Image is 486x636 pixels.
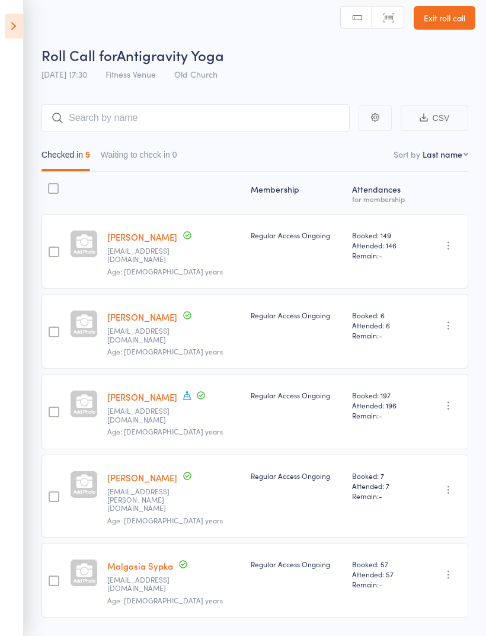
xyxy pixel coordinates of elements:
[107,266,223,276] span: Age: [DEMOGRAPHIC_DATA] years
[352,250,414,260] span: Remain:
[107,247,184,264] small: Donnakellyhair@gmail.com
[352,195,414,203] div: for membership
[352,481,414,491] span: Attended: 7
[379,410,382,420] span: -
[379,330,382,340] span: -
[352,491,414,501] span: Remain:
[379,491,382,501] span: -
[352,240,414,250] span: Attended: 146
[352,471,414,481] span: Booked: 7
[107,487,184,513] small: trinidad.rivera@uc.cl
[352,569,414,579] span: Attended: 57
[352,579,414,589] span: Remain:
[107,576,184,593] small: margaretsypka@gmail.com
[352,390,414,400] span: Booked: 197
[379,250,382,260] span: -
[352,310,414,320] span: Booked: 6
[251,390,343,400] div: Regular Access Ongoing
[105,68,156,80] span: Fitness Venue
[251,230,343,240] div: Regular Access Ongoing
[41,104,350,132] input: Search by name
[379,579,382,589] span: -
[251,559,343,569] div: Regular Access Ongoing
[41,68,87,80] span: [DATE] 17:30
[352,320,414,330] span: Attended: 6
[107,231,177,243] a: [PERSON_NAME]
[107,391,177,403] a: [PERSON_NAME]
[107,595,223,605] span: Age: [DEMOGRAPHIC_DATA] years
[107,311,177,323] a: [PERSON_NAME]
[41,45,117,65] span: Roll Call for
[117,45,224,65] span: Antigravity Yoga
[107,515,223,525] span: Age: [DEMOGRAPHIC_DATA] years
[172,150,177,159] div: 0
[352,330,414,340] span: Remain:
[107,560,173,572] a: Malgosia Sypka
[251,310,343,320] div: Regular Access Ongoing
[423,148,462,160] div: Last name
[246,177,348,209] div: Membership
[352,559,414,569] span: Booked: 57
[352,230,414,240] span: Booked: 149
[174,68,218,80] span: Old Church
[107,471,177,484] a: [PERSON_NAME]
[85,150,90,159] div: 5
[107,327,184,344] small: agus.lambarri@gmail.com
[347,177,418,209] div: Atten­dances
[107,407,184,424] small: kloone178@gmail.com
[401,106,468,131] button: CSV
[352,410,414,420] span: Remain:
[414,6,475,30] a: Exit roll call
[101,144,177,171] button: Waiting to check in0
[41,144,90,171] button: Checked in5
[394,148,420,160] label: Sort by
[107,346,223,356] span: Age: [DEMOGRAPHIC_DATA] years
[107,426,223,436] span: Age: [DEMOGRAPHIC_DATA] years
[251,471,343,481] div: Regular Access Ongoing
[352,400,414,410] span: Attended: 196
